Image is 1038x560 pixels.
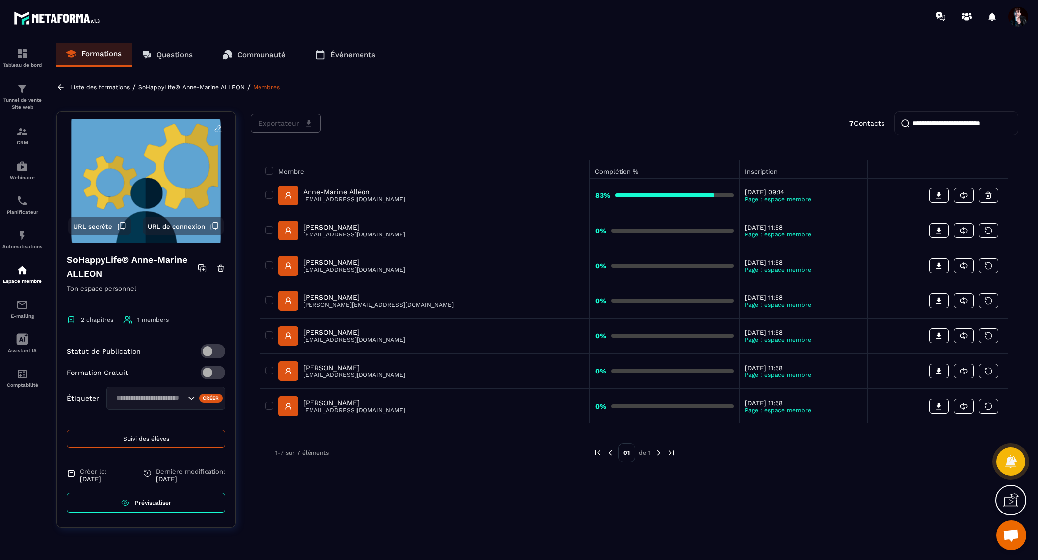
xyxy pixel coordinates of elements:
[303,399,405,407] p: [PERSON_NAME]
[2,62,42,68] p: Tableau de bord
[70,84,130,91] a: Liste des formations
[303,196,405,203] p: [EMAIL_ADDRESS][DOMAIN_NAME]
[654,448,663,457] img: next
[595,332,606,340] strong: 0%
[80,475,107,483] p: [DATE]
[67,253,198,280] h4: SoHappyLife® Anne-Marine ALLEON
[303,293,454,301] p: [PERSON_NAME]
[2,313,42,319] p: E-mailing
[138,84,245,91] a: SoHappyLife® Anne-Marine ALLEON
[2,187,42,222] a: schedulerschedulerPlanificateur
[14,9,103,27] img: logo
[156,468,225,475] span: Dernière modification:
[2,244,42,249] p: Automatisations
[67,283,225,305] p: Ton espace personnel
[745,294,862,301] p: [DATE] 11:58
[2,97,42,111] p: Tunnel de vente Site web
[595,297,606,305] strong: 0%
[745,259,862,266] p: [DATE] 11:58
[745,196,862,203] p: Page : espace membre
[67,394,99,402] p: Étiqueter
[156,50,193,59] p: Questions
[56,43,132,67] a: Formations
[278,256,405,276] a: [PERSON_NAME][EMAIL_ADDRESS][DOMAIN_NAME]
[303,364,405,372] p: [PERSON_NAME]
[81,316,113,323] span: 2 chapitres
[618,443,635,462] p: 01
[593,448,602,457] img: prev
[595,227,606,234] strong: 0%
[16,126,28,138] img: formation
[260,160,590,178] th: Membre
[745,336,862,343] p: Page : espace membre
[16,160,28,172] img: automations
[2,118,42,153] a: formationformationCRM
[667,448,675,457] img: next
[16,264,28,276] img: automations
[303,372,405,378] p: [EMAIL_ADDRESS][DOMAIN_NAME]
[306,43,385,67] a: Événements
[595,191,610,199] strong: 83%
[156,475,225,483] p: [DATE]
[143,217,224,235] button: URL de connexion
[67,369,128,376] p: Formation Gratuit
[68,217,131,235] button: URL secrète
[745,301,862,308] p: Page : espace membre
[67,430,225,448] button: Suivi des élèves
[2,382,42,388] p: Comptabilité
[849,119,884,127] p: Contacts
[80,468,107,475] span: Créer le:
[16,83,28,94] img: formation
[303,407,405,414] p: [EMAIL_ADDRESS][DOMAIN_NAME]
[137,316,169,323] span: 1 members
[745,188,862,196] p: [DATE] 09:14
[2,140,42,145] p: CRM
[16,299,28,311] img: email
[303,223,405,231] p: [PERSON_NAME]
[303,188,405,196] p: Anne-Marine Alléon
[237,50,286,59] p: Communauté
[303,266,405,273] p: [EMAIL_ADDRESS][DOMAIN_NAME]
[67,347,141,355] p: Statut de Publication
[275,449,329,456] p: 1-7 sur 7 éléments
[135,499,171,506] span: Prévisualiser
[132,43,203,67] a: Questions
[16,230,28,241] img: automations
[278,361,405,381] a: [PERSON_NAME][EMAIL_ADDRESS][DOMAIN_NAME]
[253,84,280,91] a: Membres
[996,520,1026,550] div: Ouvrir le chat
[639,449,651,457] p: de 1
[278,221,405,240] a: [PERSON_NAME][EMAIL_ADDRESS][DOMAIN_NAME]
[590,160,739,178] th: Complétion %
[2,348,42,353] p: Assistant IA
[303,231,405,238] p: [EMAIL_ADDRESS][DOMAIN_NAME]
[247,82,251,92] span: /
[745,224,862,231] p: [DATE] 11:58
[73,223,112,230] span: URL secrète
[849,119,854,127] strong: 7
[745,266,862,273] p: Page : espace membre
[595,367,606,375] strong: 0%
[745,231,862,238] p: Page : espace membre
[330,50,375,59] p: Événements
[2,291,42,326] a: emailemailE-mailing
[148,223,205,230] span: URL de connexion
[199,394,223,403] div: Créer
[303,258,405,266] p: [PERSON_NAME]
[745,364,862,372] p: [DATE] 11:58
[278,396,405,416] a: [PERSON_NAME][EMAIL_ADDRESS][DOMAIN_NAME]
[303,301,454,308] p: [PERSON_NAME][EMAIL_ADDRESS][DOMAIN_NAME]
[2,175,42,180] p: Webinaire
[2,209,42,215] p: Planificateur
[2,361,42,395] a: accountantaccountantComptabilité
[595,262,606,270] strong: 0%
[745,407,862,414] p: Page : espace membre
[64,119,228,243] img: background
[278,326,405,346] a: [PERSON_NAME][EMAIL_ADDRESS][DOMAIN_NAME]
[745,372,862,378] p: Page : espace membre
[2,41,42,75] a: formationformationTableau de bord
[2,75,42,118] a: formationformationTunnel de vente Site web
[81,49,122,58] p: Formations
